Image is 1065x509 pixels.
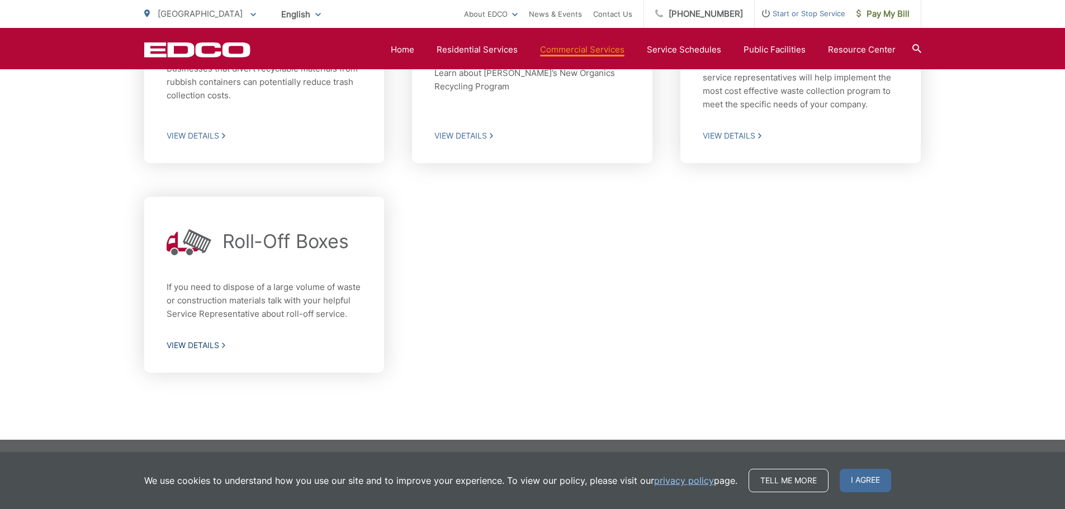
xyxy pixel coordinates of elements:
[437,43,518,56] a: Residential Services
[703,58,898,111] p: Whatever level of trash service you require, our service representatives will help implement the ...
[744,43,806,56] a: Public Facilities
[167,340,362,350] span: View Details
[167,131,362,141] span: View Details
[593,7,632,21] a: Contact Us
[828,43,896,56] a: Resource Center
[840,469,891,492] span: I agree
[167,280,362,321] p: If you need to dispose of a large volume of waste or construction materials talk with your helpfu...
[391,43,414,56] a: Home
[273,4,329,24] span: English
[144,474,737,487] p: We use cookies to understand how you use our site and to improve your experience. To view our pol...
[223,230,349,253] h2: Roll-Off Boxes
[434,66,630,102] p: Learn about [PERSON_NAME]’s New Organics Recycling Program
[856,7,910,21] span: Pay My Bill
[434,131,630,141] span: View Details
[158,8,243,19] span: [GEOGRAPHIC_DATA]
[647,43,721,56] a: Service Schedules
[464,7,518,21] a: About EDCO
[167,62,362,107] p: Businesses that divert recyclable materials from rubbish containers can potentially reduce trash ...
[529,7,582,21] a: News & Events
[540,43,624,56] a: Commercial Services
[144,42,250,58] a: EDCD logo. Return to the homepage.
[703,131,898,141] span: View Details
[654,474,714,487] a: privacy policy
[144,197,385,373] a: Roll-Off Boxes If you need to dispose of a large volume of waste or construction materials talk w...
[749,469,829,492] a: Tell me more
